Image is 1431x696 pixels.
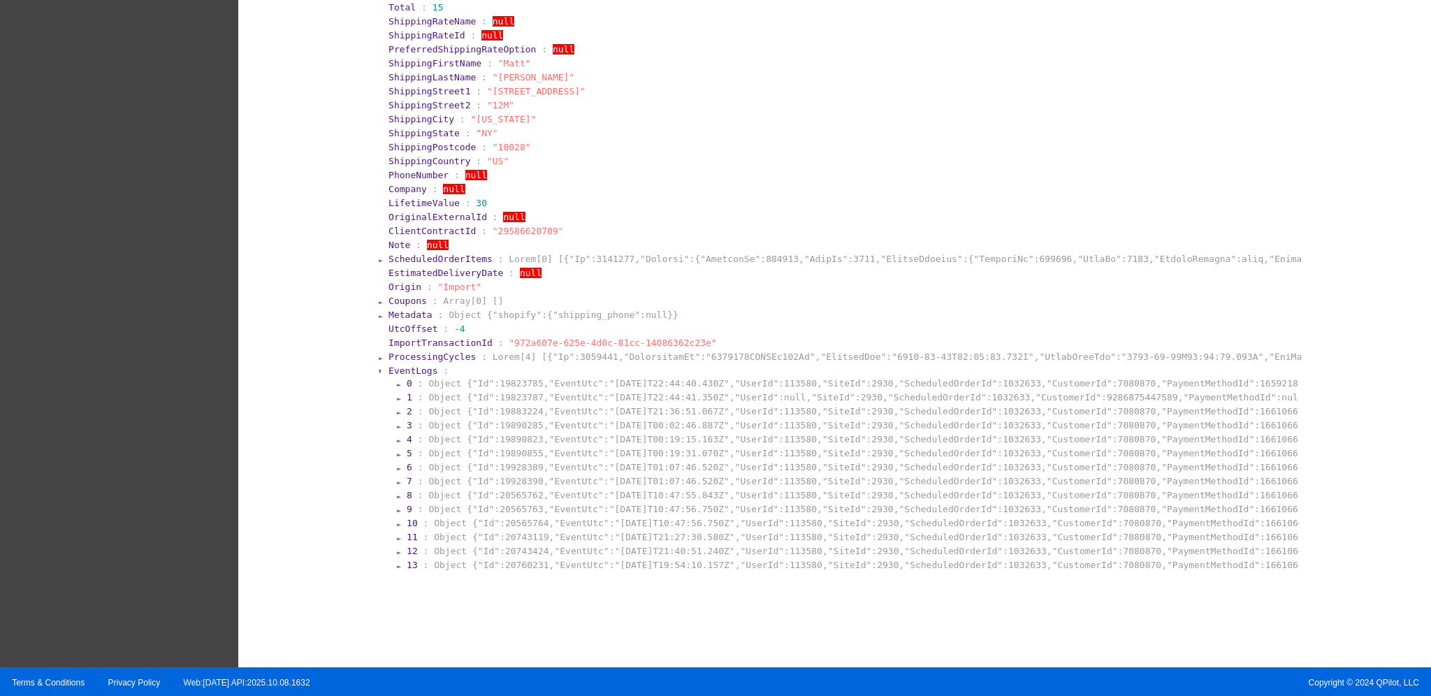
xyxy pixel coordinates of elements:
[487,100,514,110] span: "12M"
[388,338,493,348] span: ImportTransactionId
[388,351,476,362] span: ProcessingCycles
[465,198,471,208] span: :
[498,254,504,264] span: :
[388,170,449,180] span: PhoneNumber
[407,420,412,430] span: 3
[498,338,504,348] span: :
[481,351,487,362] span: :
[454,170,460,180] span: :
[416,240,421,250] span: :
[407,504,412,514] span: 9
[423,546,429,556] span: :
[509,338,716,348] span: "972a607e-625e-4d0c-81cc-14086362c23e"
[481,30,503,41] span: null
[388,72,476,82] span: ShippingLastName
[493,16,514,27] span: null
[542,44,547,55] span: :
[388,198,460,208] span: LifetimeValue
[388,184,427,194] span: Company
[493,226,564,236] span: "29586620709"
[433,184,438,194] span: :
[427,282,433,292] span: :
[418,392,423,403] span: :
[418,406,423,416] span: :
[509,268,514,278] span: :
[407,518,418,528] span: 10
[481,16,487,27] span: :
[388,365,437,376] span: EventLogs
[481,72,487,82] span: :
[520,268,542,278] span: null
[503,212,525,222] span: null
[388,128,460,138] span: ShippingState
[470,30,476,41] span: :
[423,518,429,528] span: :
[481,142,487,152] span: :
[553,44,574,55] span: null
[493,142,531,152] span: "10028"
[12,678,85,688] a: Terms & Conditions
[460,114,465,124] span: :
[388,282,421,292] span: Origin
[465,128,471,138] span: :
[108,678,161,688] a: Privacy Policy
[433,2,444,13] span: 15
[407,560,418,570] span: 13
[421,2,427,13] span: :
[443,184,465,194] span: null
[433,296,438,306] span: :
[388,296,427,306] span: Coupons
[476,128,497,138] span: "NY"
[418,448,423,458] span: :
[443,324,449,334] span: :
[493,72,574,82] span: "[PERSON_NAME]"
[388,44,536,55] span: PreferredShippingRateOption
[407,476,412,486] span: 7
[407,378,412,389] span: 0
[498,58,531,68] span: "Matt"
[465,170,487,180] span: null
[423,560,429,570] span: :
[388,310,433,320] span: Metadata
[476,86,481,96] span: :
[727,678,1419,688] span: Copyright © 2024 QPilot, LLC
[407,406,412,416] span: 2
[388,254,493,264] span: ScheduledOrderItems
[388,16,476,27] span: ShippingRateName
[418,420,423,430] span: :
[388,86,470,96] span: ShippingStreet1
[487,58,493,68] span: :
[423,532,429,542] span: :
[476,198,487,208] span: 30
[388,142,476,152] span: ShippingPostcode
[407,434,412,444] span: 4
[388,240,410,250] span: Note
[407,546,418,556] span: 12
[184,678,310,688] a: Web:[DATE] API:2025.10.08.1632
[418,490,423,500] span: :
[418,462,423,472] span: :
[443,365,449,376] span: :
[388,226,476,236] span: ClientContractId
[407,532,418,542] span: 11
[476,156,481,166] span: :
[487,156,509,166] span: "US"
[438,282,482,292] span: "Import"
[407,490,412,500] span: 8
[388,100,470,110] span: ShippingStreet2
[454,324,465,334] span: -4
[407,392,412,403] span: 1
[388,2,416,13] span: Total
[418,378,423,389] span: :
[470,114,536,124] span: "[US_STATE]"
[427,240,449,250] span: null
[388,156,470,166] span: ShippingCountry
[418,476,423,486] span: :
[388,212,487,222] span: OriginalExternalId
[476,100,481,110] span: :
[388,324,437,334] span: UtcOffset
[407,448,412,458] span: 5
[388,58,481,68] span: ShippingFirstName
[407,462,412,472] span: 6
[481,226,487,236] span: :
